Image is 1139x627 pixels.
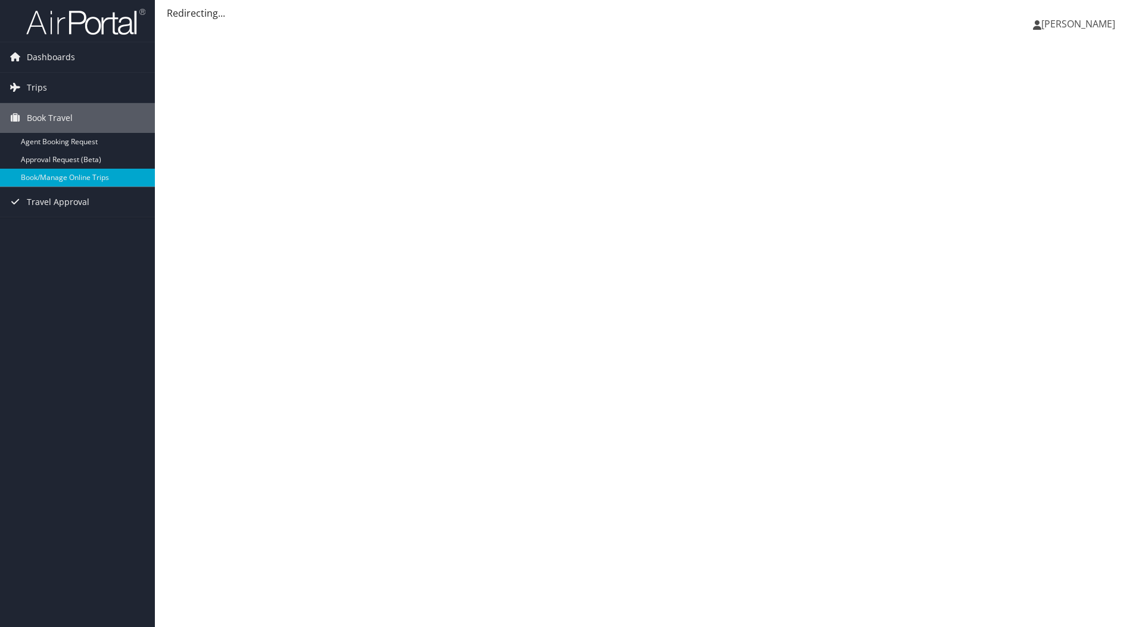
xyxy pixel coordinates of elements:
[167,6,1127,20] div: Redirecting...
[27,187,89,217] span: Travel Approval
[1033,6,1127,42] a: [PERSON_NAME]
[27,103,73,133] span: Book Travel
[27,42,75,72] span: Dashboards
[26,8,145,36] img: airportal-logo.png
[27,73,47,103] span: Trips
[1041,17,1115,30] span: [PERSON_NAME]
